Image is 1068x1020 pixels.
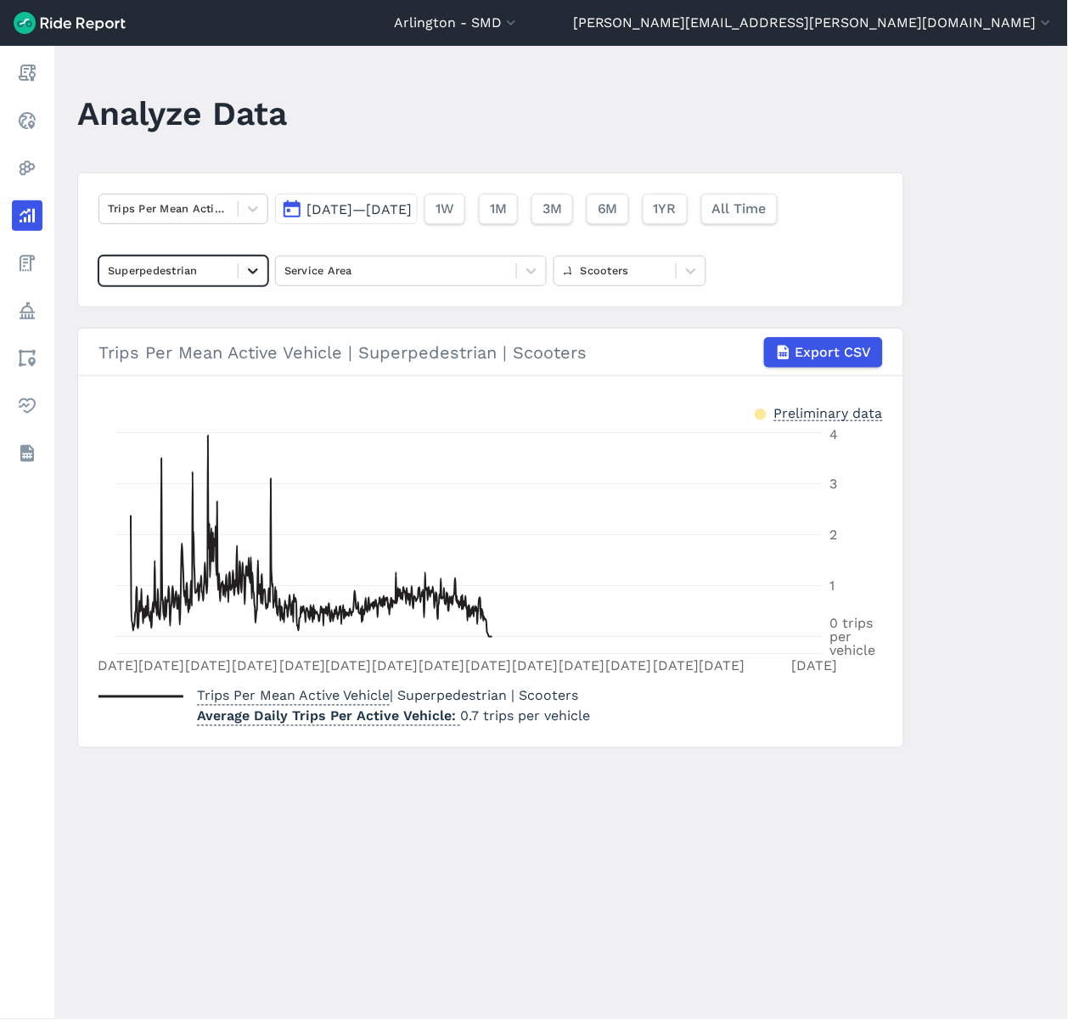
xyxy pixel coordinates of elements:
[479,194,518,224] button: 1M
[654,199,677,219] span: 1YR
[138,657,184,673] tspan: [DATE]
[394,13,520,33] button: Arlington - SMD
[830,643,876,659] tspan: vehicle
[513,657,559,673] tspan: [DATE]
[830,578,835,595] tspan: 1
[830,616,874,632] tspan: 0 trips
[424,194,465,224] button: 1W
[12,58,42,88] a: Report
[12,343,42,374] a: Areas
[795,342,872,363] span: Export CSV
[275,194,418,224] button: [DATE]—[DATE]
[419,657,464,673] tspan: [DATE]
[653,657,699,673] tspan: [DATE]
[573,13,1054,33] button: [PERSON_NAME][EMAIL_ADDRESS][PERSON_NAME][DOMAIN_NAME]
[77,90,287,137] h1: Analyze Data
[643,194,688,224] button: 1YR
[12,200,42,231] a: Analyze
[306,201,412,217] span: [DATE]—[DATE]
[598,199,618,219] span: 6M
[12,296,42,326] a: Policy
[830,629,852,645] tspan: per
[93,657,138,673] tspan: [DATE]
[436,199,454,219] span: 1W
[197,688,578,704] span: | Superpedestrian | Scooters
[701,194,778,224] button: All Time
[197,683,390,706] span: Trips Per Mean Active Vehicle
[12,105,42,136] a: Realtime
[712,199,767,219] span: All Time
[279,657,325,673] tspan: [DATE]
[830,476,838,493] tspan: 3
[542,199,562,219] span: 3M
[764,337,883,368] button: Export CSV
[792,657,838,673] tspan: [DATE]
[587,194,629,224] button: 6M
[531,194,573,224] button: 3M
[12,391,42,421] a: Health
[372,657,418,673] tspan: [DATE]
[774,403,883,421] div: Preliminary data
[606,657,652,673] tspan: [DATE]
[12,153,42,183] a: Heatmaps
[12,438,42,469] a: Datasets
[830,427,839,443] tspan: 4
[185,657,231,673] tspan: [DATE]
[490,199,507,219] span: 1M
[466,657,512,673] tspan: [DATE]
[699,657,745,673] tspan: [DATE]
[197,707,590,727] p: 0.7 trips per vehicle
[325,657,371,673] tspan: [DATE]
[559,657,604,673] tspan: [DATE]
[98,337,883,368] div: Trips Per Mean Active Vehicle | Superpedestrian | Scooters
[14,12,126,34] img: Ride Report
[12,248,42,279] a: Fees
[830,527,838,544] tspan: 2
[197,703,460,726] span: Average Daily Trips Per Active Vehicle
[232,657,278,673] tspan: [DATE]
